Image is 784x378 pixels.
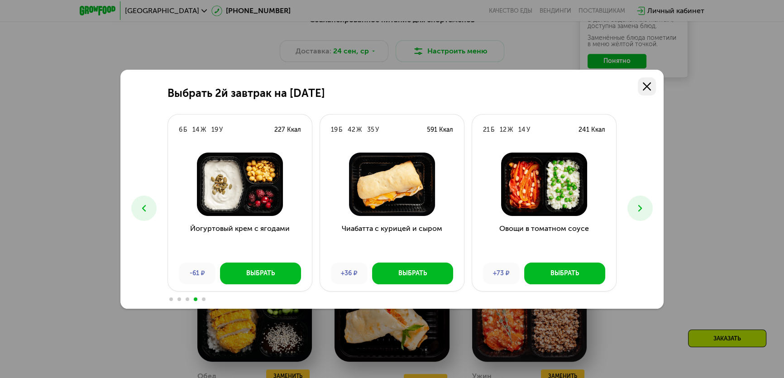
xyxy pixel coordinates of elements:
h3: Чиабатта с курицей и сыром [320,223,464,256]
div: Выбрать [398,269,427,278]
div: Б [491,125,494,134]
div: 12 [500,125,507,134]
button: Выбрать [524,263,605,284]
button: Выбрать [372,263,453,284]
div: 241 Ккал [578,125,605,134]
div: 14 [518,125,526,134]
div: 19 [211,125,218,134]
div: У [375,125,379,134]
h3: Йогуртовый крем с ягодами [168,223,312,256]
div: Б [339,125,342,134]
div: У [219,125,223,134]
div: +73 ₽ [483,263,520,284]
h3: Овощи в томатном соусе [472,223,616,256]
div: Выбрать [550,269,579,278]
div: Б [183,125,187,134]
img: Овощи в томатном соусе [479,153,609,216]
div: +36 ₽ [331,263,368,284]
div: Ж [507,125,513,134]
div: Ж [201,125,206,134]
div: 591 Ккал [427,125,453,134]
button: Выбрать [220,263,301,284]
h2: Выбрать 2й завтрак на [DATE] [167,87,325,100]
div: 6 [179,125,182,134]
img: Чиабатта с курицей и сыром [327,153,457,216]
div: Выбрать [246,269,275,278]
div: 21 [483,125,490,134]
div: 227 Ккал [274,125,301,134]
div: 14 [192,125,200,134]
img: Йогуртовый крем с ягодами [175,153,305,216]
div: Ж [356,125,362,134]
div: -61 ₽ [179,263,215,284]
div: 19 [331,125,338,134]
div: 35 [367,125,374,134]
div: У [526,125,530,134]
div: 42 [348,125,355,134]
